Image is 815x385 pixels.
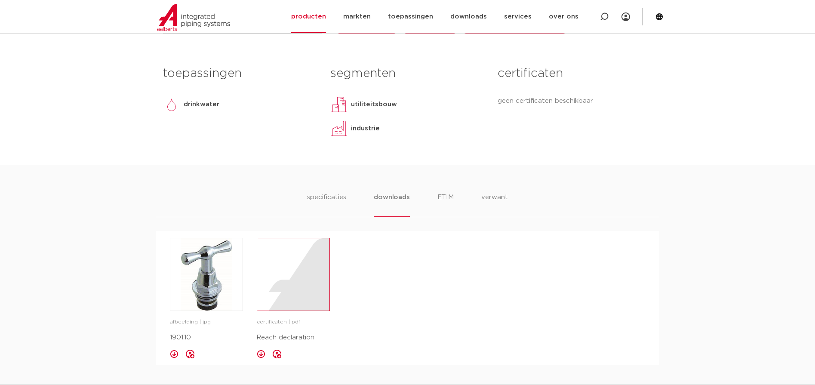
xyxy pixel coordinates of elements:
h3: toepassingen [163,65,317,82]
h3: certificaten [498,65,652,82]
li: specificaties [307,192,346,217]
img: utiliteitsbouw [330,96,348,113]
h3: segmenten [330,65,485,82]
p: geen certificaten beschikbaar [498,96,652,106]
p: Reach declaration [257,333,330,343]
li: ETIM [437,192,454,217]
img: industrie [330,120,348,137]
img: drinkwater [163,96,180,113]
li: downloads [374,192,409,217]
p: afbeelding | jpg [170,318,243,326]
li: verwant [481,192,508,217]
p: drinkwater [184,99,219,110]
img: image for 1901.10 [170,238,243,311]
p: 1901.10 [170,333,243,343]
p: utiliteitsbouw [351,99,397,110]
p: industrie [351,123,380,134]
p: certificaten | pdf [257,318,330,326]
